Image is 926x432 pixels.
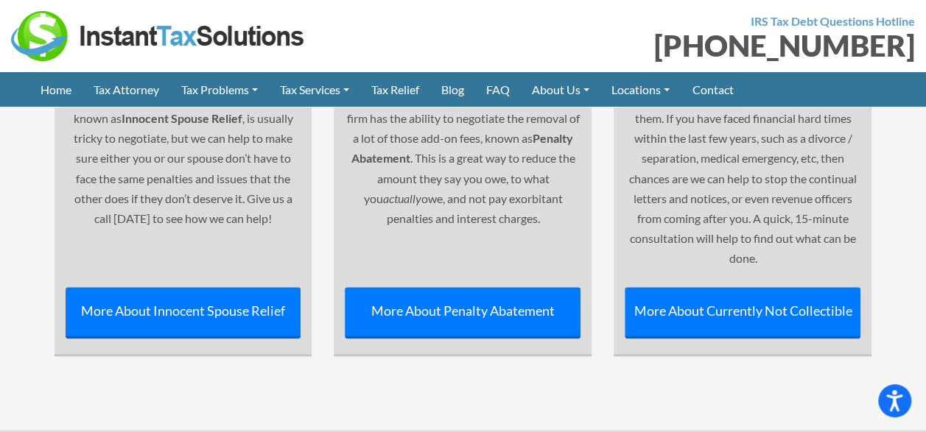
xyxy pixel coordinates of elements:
[83,72,170,107] a: Tax Attorney
[751,14,915,28] strong: IRS Tax Debt Questions Hotline
[360,72,430,107] a: Tax Relief
[121,111,242,125] strong: Innocent Spouse Relief
[11,11,306,61] img: Instant Tax Solutions Logo
[345,29,580,276] p: One thing that the federal government loves to do is tack on penalties and interest to the amount...
[11,27,306,41] a: Instant Tax Solutions Logo
[345,288,580,339] a: More About Penalty Abatement
[681,72,744,107] a: Contact
[625,29,860,276] p: The last service that we provide to our clients is helping to get their status with the feds to b...
[600,72,681,107] a: Locations
[29,72,83,107] a: Home
[170,72,269,107] a: Tax Problems
[382,191,421,205] em: actually
[475,72,521,107] a: FAQ
[474,31,916,60] div: [PHONE_NUMBER]
[66,29,301,276] p: Depending on your living and marriage situation, you or your spouse can actually be completely in...
[430,72,475,107] a: Blog
[66,288,301,339] a: More About Innocent Spouse Relief
[521,72,600,107] a: About Us
[625,288,860,339] a: More About Currently Not Collectible
[269,72,360,107] a: Tax Services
